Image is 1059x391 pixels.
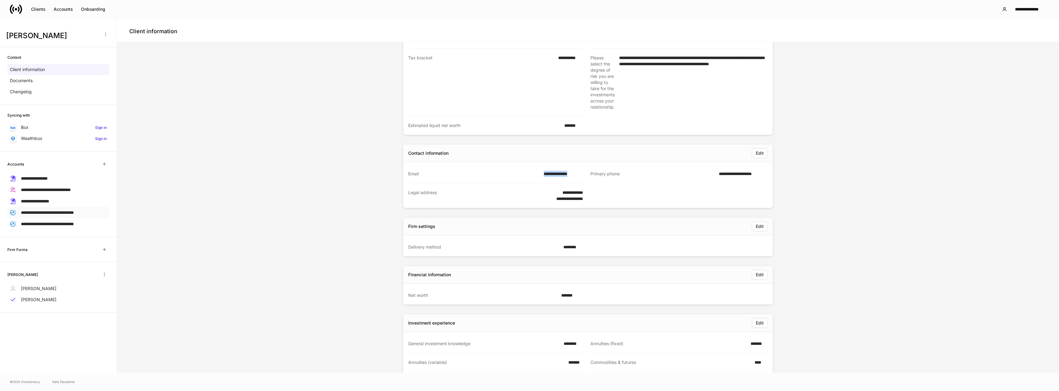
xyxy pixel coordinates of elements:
div: Tax bracket [408,55,554,110]
div: Edit [756,150,764,156]
div: Edit [756,223,764,229]
h4: Client information [129,28,177,35]
a: BoxSign in [7,122,109,133]
div: Edit [756,272,764,278]
div: Net worth [408,292,558,298]
div: Annuities (variable) [408,359,565,365]
div: Legal address [408,190,539,202]
img: oYqM9ojoZLfzCHUefNbBcWHcyDPbQKagtYciMC8pFl3iZXy3dU33Uwy+706y+0q2uJ1ghNQf2OIHrSh50tUd9HaB5oMc62p0G... [10,126,15,129]
button: Clients [27,4,50,14]
button: Onboarding [77,4,109,14]
div: Estimated liquid net worth [408,122,561,129]
h6: [PERSON_NAME] [7,272,38,277]
span: © 2025 OneAdvisory [10,379,40,384]
p: Client information [10,66,45,73]
h6: Accounts [7,161,24,167]
div: Contact information [408,150,449,156]
div: Delivery method [408,244,560,250]
h6: Firm Forms [7,247,27,253]
div: Annuities (fixed) [590,341,747,347]
div: Edit [756,320,764,326]
div: Accounts [54,6,73,12]
div: Please select the degree of risk you are willing to take for the investments across your relation... [590,55,615,110]
div: Primary phone [590,171,715,177]
div: Onboarding [81,6,105,12]
a: Changelog [7,86,109,97]
div: Clients [31,6,46,12]
button: Edit [752,221,768,231]
button: Edit [752,318,768,328]
a: [PERSON_NAME] [7,294,109,305]
button: Edit [752,270,768,280]
button: Edit [752,148,768,158]
h3: [PERSON_NAME] [6,31,98,41]
p: [PERSON_NAME] [21,297,56,303]
h6: Sign in [95,136,107,142]
h6: Syncing with [7,112,30,118]
div: Email [408,171,540,177]
p: Box [21,124,29,130]
div: Financial information [408,272,451,278]
div: Firm settings [408,223,435,229]
div: Investment experience [408,320,455,326]
a: [PERSON_NAME] [7,283,109,294]
div: General investment knowledge [408,341,560,347]
button: Accounts [50,4,77,14]
p: Documents [10,78,33,84]
p: [PERSON_NAME] [21,285,56,292]
p: Changelog [10,89,32,95]
h6: Sign in [95,125,107,130]
a: Documents [7,75,109,86]
a: WealthboxSign in [7,133,109,144]
h6: Content [7,54,21,60]
p: Wealthbox [21,135,42,142]
a: Client information [7,64,109,75]
div: Commodities & futures [590,359,751,365]
a: Data Disclaimer [52,379,75,384]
